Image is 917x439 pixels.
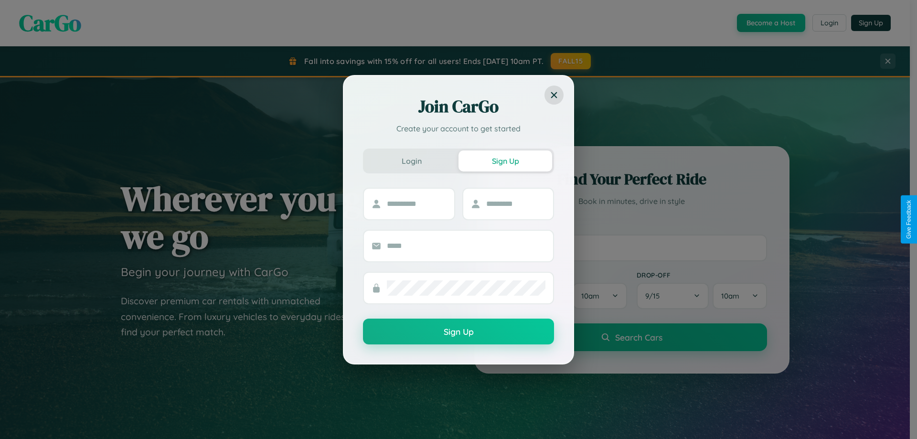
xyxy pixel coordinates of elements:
div: Give Feedback [906,200,912,239]
button: Login [365,150,458,171]
button: Sign Up [458,150,552,171]
h2: Join CarGo [363,95,554,118]
button: Sign Up [363,319,554,344]
p: Create your account to get started [363,123,554,134]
